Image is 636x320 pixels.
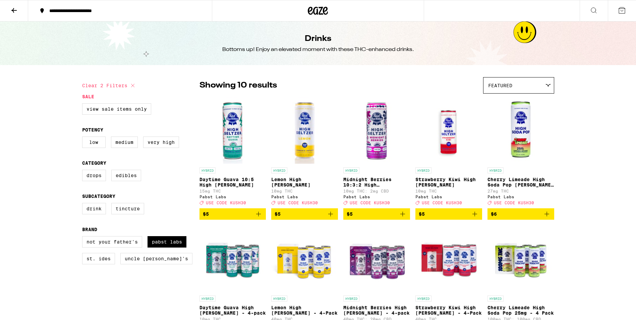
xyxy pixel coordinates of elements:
[82,103,151,115] label: View Sale Items Only
[271,225,338,292] img: Pabst Labs - Lemon High Seltzer - 4-Pack
[487,167,504,173] p: HYBRID
[343,177,410,188] p: Midnight Berries 10:3:2 High [PERSON_NAME]
[415,195,482,199] div: Pabst Labs
[199,97,266,164] img: Pabst Labs - Daytime Guava 10:5 High Seltzer
[415,208,482,220] button: Add to bag
[343,225,410,292] img: Pabst Labs - Midnight Berries High Seltzer - 4-pack
[415,305,482,316] p: Strawberry Kiwi High [PERSON_NAME] - 4-Pack
[82,160,106,166] legend: Category
[148,236,186,248] label: Pabst Labs
[271,97,338,164] img: Pabst Labs - Lemon High Seltzer
[487,225,554,292] img: Pabst Labs - Cherry Limeade High Soda Pop 25mg - 4 Pack
[415,225,482,292] img: Pabst Labs - Strawberry Kiwi High Seltzer - 4-Pack
[343,296,359,302] p: HYBRID
[487,177,554,188] p: Cherry Limeade High Soda Pop [PERSON_NAME] - 25mg
[271,208,338,220] button: Add to bag
[415,167,431,173] p: HYBRID
[271,177,338,188] p: Lemon High [PERSON_NAME]
[143,137,179,148] label: Very High
[111,203,144,214] label: Tincture
[487,195,554,199] div: Pabst Labs
[199,189,266,193] p: 15mg THC
[82,127,103,132] legend: Potency
[343,208,410,220] button: Add to bag
[343,97,410,164] img: Pabst Labs - Midnight Berries 10:3:2 High Seltzer
[82,236,142,248] label: Not Your Father's
[271,296,287,302] p: HYBRID
[222,46,414,53] div: Bottoms up! Enjoy an elevated moment with these THC-enhanced drinks.
[82,77,137,94] button: Clear 2 filters
[271,189,338,193] p: 10mg THC
[271,305,338,316] p: Lemon High [PERSON_NAME] - 4-Pack
[343,97,410,208] a: Open page for Midnight Berries 10:3:2 High Seltzer from Pabst Labs
[271,97,338,208] a: Open page for Lemon High Seltzer from Pabst Labs
[199,177,266,188] p: Daytime Guava 10:5 High [PERSON_NAME]
[199,195,266,199] div: Pabst Labs
[487,189,554,193] p: 27mg THC
[199,296,216,302] p: HYBRID
[199,80,277,91] p: Showing 10 results
[415,177,482,188] p: Strawberry Kiwi High [PERSON_NAME]
[419,211,425,217] span: $5
[278,201,318,205] span: USE CODE KUSH30
[82,203,106,214] label: Drink
[488,83,512,88] span: Featured
[487,208,554,220] button: Add to bag
[111,170,141,181] label: Edibles
[343,195,410,199] div: Pabst Labs
[199,97,266,208] a: Open page for Daytime Guava 10:5 High Seltzer from Pabst Labs
[494,201,534,205] span: USE CODE KUSH30
[199,208,266,220] button: Add to bag
[422,201,462,205] span: USE CODE KUSH30
[206,201,246,205] span: USE CODE KUSH30
[487,97,554,164] img: Pabst Labs - Cherry Limeade High Soda Pop Seltzer - 25mg
[415,189,482,193] p: 10mg THC
[487,296,504,302] p: HYBRID
[343,167,359,173] p: HYBRID
[415,97,482,164] img: Pabst Labs - Strawberry Kiwi High Seltzer
[82,227,97,232] legend: Brand
[82,253,115,264] label: St. Ides
[82,94,94,99] legend: Sale
[487,305,554,316] p: Cherry Limeade High Soda Pop 25mg - 4 Pack
[275,211,281,217] span: $5
[82,170,106,181] label: Drops
[415,296,431,302] p: HYBRID
[111,137,138,148] label: Medium
[343,189,410,193] p: 10mg THC: 2mg CBD
[305,33,331,45] h1: Drinks
[347,211,353,217] span: $5
[350,201,390,205] span: USE CODE KUSH30
[199,305,266,316] p: Daytime Guava High [PERSON_NAME] - 4-pack
[120,253,192,264] label: Uncle [PERSON_NAME]'s
[271,195,338,199] div: Pabst Labs
[487,97,554,208] a: Open page for Cherry Limeade High Soda Pop Seltzer - 25mg from Pabst Labs
[82,137,106,148] label: Low
[415,97,482,208] a: Open page for Strawberry Kiwi High Seltzer from Pabst Labs
[199,167,216,173] p: HYBRID
[199,225,266,292] img: Pabst Labs - Daytime Guava High Seltzer - 4-pack
[271,167,287,173] p: HYBRID
[343,305,410,316] p: Midnight Berries High [PERSON_NAME] - 4-pack
[82,194,115,199] legend: Subcategory
[491,211,497,217] span: $6
[203,211,209,217] span: $5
